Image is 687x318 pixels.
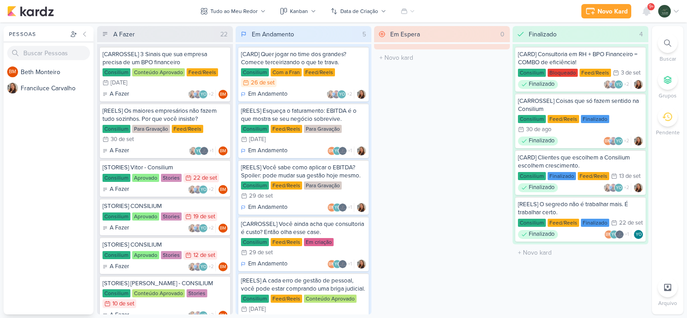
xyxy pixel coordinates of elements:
[624,231,629,238] span: +1
[337,90,346,99] div: Yasmin Oliveira
[103,50,228,66] div: [CARROSSEL] 3 Sinais que sua empresa precisa de um BPO financeiro
[103,262,129,271] div: A Fazer
[605,139,611,144] p: BM
[193,214,215,220] div: 19 de set
[249,306,266,312] div: [DATE]
[103,251,130,259] div: Consilium
[188,262,197,271] img: Franciluce Carvalho
[614,80,623,89] div: Yasmin Oliveira
[603,183,631,192] div: Colaboradores: Franciluce Carvalho, Guilherme Savio, Yasmin Oliveira, Jani Policarpo, DP & RH Aná...
[249,137,266,142] div: [DATE]
[615,230,624,239] img: Jani Policarpo
[219,185,228,194] div: Beth Monteiro
[529,30,557,39] div: Finalizado
[656,128,680,137] p: Pendente
[604,230,631,239] div: Colaboradores: Beth Monteiro, Yasmin Oliveira, Jani Policarpo, DP & RH Análise Consultiva
[7,46,90,60] input: Buscar Pessoas
[199,262,208,271] div: Yasmin Oliveira
[193,224,202,233] img: Guilherme Savio
[609,80,618,89] img: Guilherme Savio
[634,183,643,192] img: Franciluce Carvalho
[249,250,273,256] div: 29 de set
[201,188,206,192] p: YO
[623,137,629,145] span: +2
[241,68,269,76] div: Consilium
[201,226,206,231] p: YO
[252,30,294,39] div: Em Andamento
[304,295,357,303] div: Conteúdo Aprovado
[271,68,302,76] div: Com a Fran
[241,125,269,133] div: Consilium
[220,226,226,231] p: BM
[103,146,129,155] div: A Fazer
[7,6,54,17] img: kardz.app
[110,90,129,99] p: A Fazer
[113,30,135,39] div: A Fazer
[219,262,228,271] div: Beth Monteiro
[634,137,643,146] div: Responsável: Franciluce Carvalho
[103,125,130,133] div: Consilium
[614,183,623,192] div: Yasmin Oliveira
[103,68,130,76] div: Consilium
[188,90,197,99] img: Franciluce Carvalho
[251,80,275,86] div: 26 de set
[219,262,228,271] div: Responsável: Beth Monteiro
[304,238,334,246] div: Em criação
[304,181,342,190] div: Para Gravação
[103,185,129,194] div: A Fazer
[548,115,579,123] div: Feed/Reels
[660,55,676,63] p: Buscar
[132,212,159,221] div: Aprovado
[7,66,18,77] div: Beth Monteiro
[338,146,347,155] img: Jani Policarpo
[21,67,94,77] div: B e t h M o n t e i r o
[219,185,228,194] div: Responsável: Beth Monteiro
[111,80,127,86] div: [DATE]
[634,183,643,192] div: Responsável: Franciluce Carvalho
[634,137,643,146] img: Franciluce Carvalho
[357,203,366,212] img: Franciluce Carvalho
[248,146,287,155] p: Em Andamento
[634,80,643,89] div: Responsável: Franciluce Carvalho
[188,224,197,233] img: Franciluce Carvalho
[219,146,228,155] div: Responsável: Beth Monteiro
[518,80,558,89] div: Finalizado
[376,51,508,64] input: + Novo kard
[357,203,366,212] div: Responsável: Franciluce Carvalho
[518,115,546,123] div: Consilium
[621,70,641,76] div: 3 de set
[103,90,129,99] div: A Fazer
[188,185,216,194] div: Colaboradores: Franciluce Carvalho, Guilherme Savio, Yasmin Oliveira, Jani Policarpo, DP & RH Aná...
[241,181,269,190] div: Consilium
[188,90,216,99] div: Colaboradores: Franciluce Carvalho, Guilherme Savio, Yasmin Oliveira, Jani Policarpo, DP & RH Aná...
[189,146,216,155] div: Colaboradores: Franciluce Carvalho, Yasmin Oliveira, Jani Policarpo, DP & RH Análise Consultiva
[616,139,622,144] p: YO
[529,183,554,192] p: Finalizado
[623,81,629,88] span: +2
[326,90,354,99] div: Colaboradores: Franciluce Carvalho, Guilherme Savio, Yasmin Oliveira, Jani Policarpo, DP & RH Aná...
[103,163,228,172] div: [STORIES] Vitor - Consilium
[241,50,366,66] div: [CARD] Quer jogar no time dos grandes? Comece terceirizando o que te trava.
[241,277,366,293] div: [REELS] A cada erro de gestão de pessoal, você pode estar comprando uma briga judicial.
[132,251,159,259] div: Aprovado
[189,146,198,155] img: Franciluce Carvalho
[338,260,347,269] img: Jani Policarpo
[241,220,366,236] div: [CARROSSEL] Você ainda acha que consultoria é custo? Então olha esse case.
[241,163,366,180] div: [REELS] Você sabe como aplicar o EBITDA? Spoiler: pode mudar sua gestão hoje mesmo.
[241,146,287,155] div: Em Andamento
[636,233,642,237] p: YO
[581,219,609,227] div: Finalizado
[327,146,354,155] div: Colaboradores: Beth Monteiro, Yasmin Oliveira, Jani Policarpo, DP & RH Análise Consultiva
[359,30,370,39] div: 5
[172,125,203,133] div: Feed/Reels
[241,90,287,99] div: Em Andamento
[339,93,345,97] p: YO
[598,7,628,16] div: Novo Kard
[518,172,546,180] div: Consilium
[7,83,18,93] img: Franciluce Carvalho
[526,127,551,132] div: 30 de ago
[614,137,623,146] div: Yasmin Oliveira
[110,146,129,155] p: A Fazer
[219,224,228,233] div: Beth Monteiro
[219,90,228,99] div: Responsável: Beth Monteiro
